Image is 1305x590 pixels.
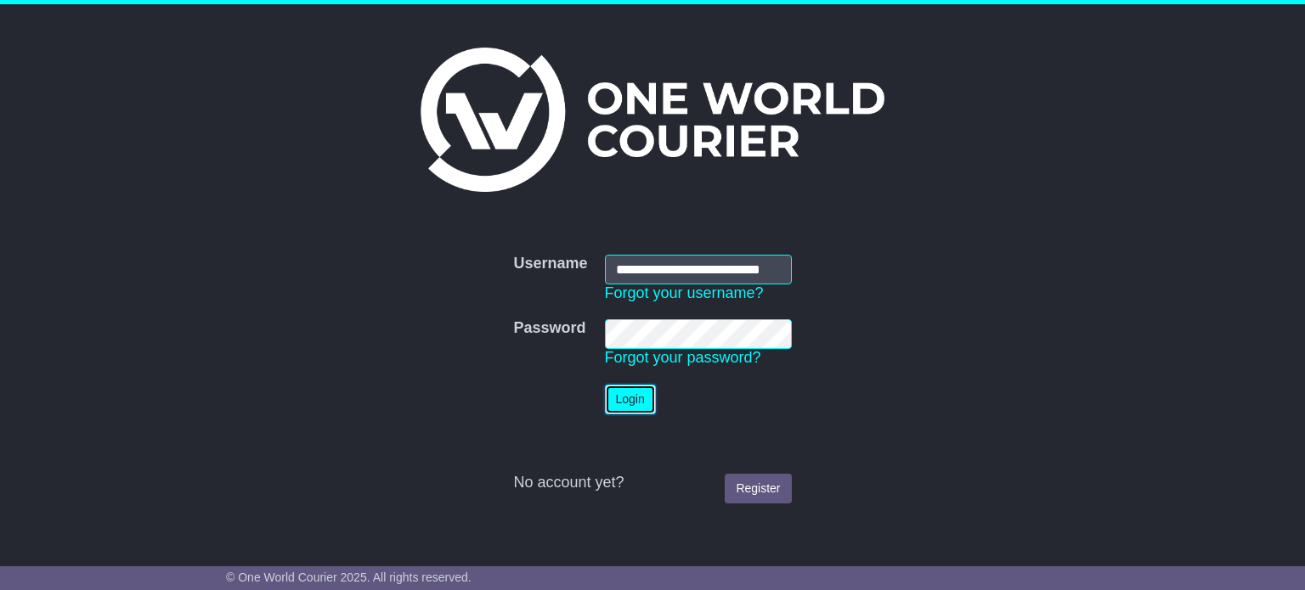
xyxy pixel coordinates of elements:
a: Forgot your username? [605,284,764,301]
button: Login [605,385,656,414]
span: © One World Courier 2025. All rights reserved. [226,570,472,584]
a: Register [725,474,791,503]
label: Password [513,319,585,338]
img: One World [421,48,884,192]
label: Username [513,255,587,273]
a: Forgot your password? [605,349,761,366]
div: No account yet? [513,474,791,492]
